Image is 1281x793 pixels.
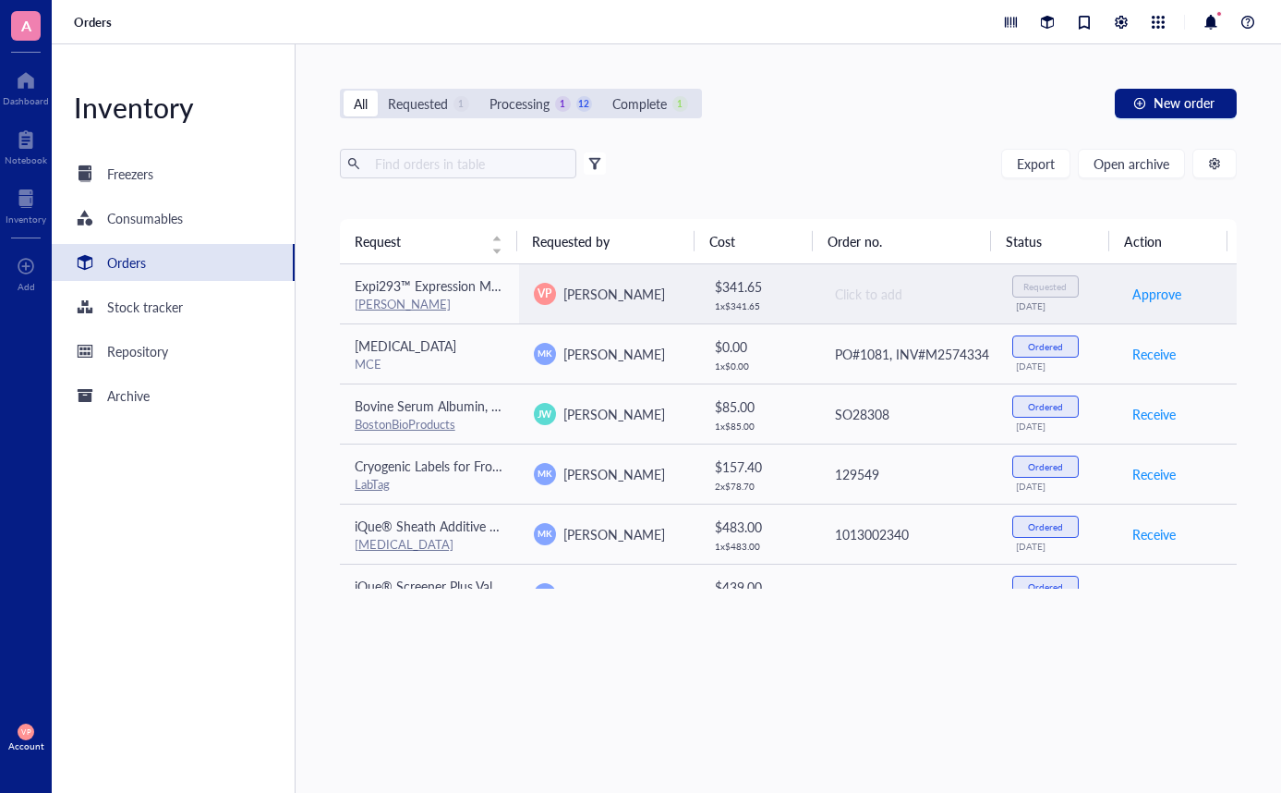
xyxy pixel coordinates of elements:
[1132,464,1176,484] span: Receive
[715,300,804,311] div: 1 x $ 341.65
[107,164,153,184] div: Freezers
[818,564,997,624] td: 1013002340
[715,577,804,597] div: $ 439.00
[1001,149,1070,178] button: Export
[5,154,47,165] div: Notebook
[21,727,30,736] span: VP
[489,93,550,114] div: Processing
[1131,399,1177,429] button: Receive
[1016,360,1103,372] div: [DATE]
[563,465,665,483] span: [PERSON_NAME]
[818,323,997,384] td: PO#1081, INV#M2574334
[1132,524,1176,544] span: Receive
[1016,541,1103,552] div: [DATE]
[715,541,804,552] div: 1 x $ 483.00
[453,96,469,112] div: 1
[355,396,592,415] span: Bovine Serum Albumin, BSA (3% in PBST)
[388,93,448,114] div: Requested
[1131,339,1177,369] button: Receive
[818,444,997,504] td: 129549
[818,504,997,564] td: 1013002340
[107,341,168,361] div: Repository
[3,66,49,106] a: Dashboard
[1078,149,1185,178] button: Open archive
[835,524,983,544] div: 1013002340
[355,231,480,251] span: Request
[1016,421,1103,432] div: [DATE]
[3,95,49,106] div: Dashboard
[715,276,804,297] div: $ 341.65
[563,585,665,604] span: [PERSON_NAME]
[355,457,915,475] span: Cryogenic Labels for Frozen Surfaces, SnapPEEL™, Dymo LW 550 - 1.125" x 0.625" + 0.437" Circle
[1131,519,1177,549] button: Receive
[715,481,804,492] div: 2 x $ 78.70
[74,14,115,30] a: Orders
[1028,581,1063,592] div: Ordered
[355,577,569,595] span: iQue® Screener Plus Validation Beads
[355,475,390,493] a: LabTag
[555,96,571,112] div: 1
[813,219,990,263] th: Order no.
[18,281,35,292] div: Add
[1016,481,1103,492] div: [DATE]
[355,517,707,535] span: iQue® Sheath Additive Concentrate Solution for Sheath Fluid
[715,336,804,357] div: $ 0.00
[695,219,813,263] th: Cost
[354,93,368,114] div: All
[715,421,804,432] div: 1 x $ 85.00
[52,288,295,325] a: Stock tracker
[538,407,552,421] span: JW
[563,525,665,543] span: [PERSON_NAME]
[538,467,551,480] span: MK
[1115,89,1237,118] button: New order
[6,213,46,225] div: Inventory
[1131,579,1177,609] button: Receive
[355,415,455,433] a: BostonBioProducts
[6,184,46,225] a: Inventory
[538,286,551,302] span: VP
[1094,156,1169,171] span: Open archive
[52,155,295,192] a: Freezers
[1016,300,1103,311] div: [DATE]
[576,96,592,112] div: 12
[538,587,551,600] span: MK
[715,517,804,537] div: $ 483.00
[612,93,667,114] div: Complete
[672,96,688,112] div: 1
[355,295,451,312] a: [PERSON_NAME]
[368,150,569,177] input: Find orders in table
[52,377,295,414] a: Archive
[1028,521,1063,532] div: Ordered
[1028,461,1063,472] div: Ordered
[1131,459,1177,489] button: Receive
[1017,156,1055,171] span: Export
[1028,341,1063,352] div: Ordered
[563,285,665,303] span: [PERSON_NAME]
[8,740,44,751] div: Account
[1132,284,1181,304] span: Approve
[107,208,183,228] div: Consumables
[715,457,804,477] div: $ 157.40
[818,264,997,324] td: Click to add
[517,219,695,263] th: Requested by
[1109,219,1227,263] th: Action
[355,535,453,553] a: [MEDICAL_DATA]
[52,200,295,237] a: Consumables
[340,89,702,118] div: segmented control
[835,584,983,604] div: 1013002340
[1154,95,1215,110] span: New order
[715,360,804,372] div: 1 x $ 0.00
[835,344,983,364] div: PO#1081, INV#M2574334
[1023,281,1067,292] div: Requested
[355,276,526,295] span: Expi293™ Expression Medium
[1132,584,1176,604] span: Receive
[835,404,983,424] div: SO28308
[52,244,295,281] a: Orders
[107,385,150,406] div: Archive
[107,297,183,317] div: Stock tracker
[107,252,146,273] div: Orders
[1132,344,1176,364] span: Receive
[21,14,31,37] span: A
[52,89,295,126] div: Inventory
[355,336,456,355] span: [MEDICAL_DATA]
